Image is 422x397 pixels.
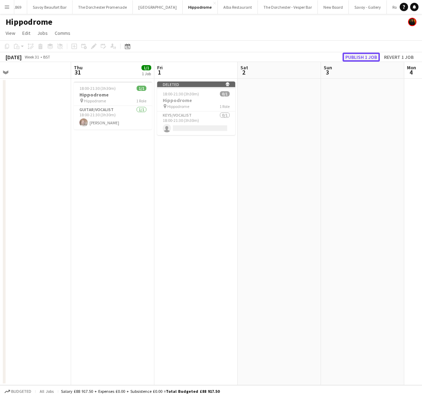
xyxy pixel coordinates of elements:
[406,68,416,76] span: 4
[157,97,235,103] h3: Hippodrome
[84,98,106,103] span: Hippodrome
[157,111,235,135] app-card-role: Keys/Vocalist0/118:00-21:30 (3h30m)
[239,68,248,76] span: 2
[3,29,18,38] a: View
[136,98,146,103] span: 1 Role
[137,86,146,91] span: 1/1
[157,81,235,135] app-job-card: Deleted 18:00-21:30 (3h30m)0/1Hippodrome Hippodrome1 RoleKeys/Vocalist0/118:00-21:30 (3h30m)
[11,389,31,394] span: Budgeted
[408,18,416,26] app-user-avatar: Celine Amara
[157,81,235,87] div: Deleted
[61,389,220,394] div: Salary £88 917.50 + Expenses £0.00 + Subsistence £0.00 =
[74,92,152,98] h3: Hippodrome
[183,0,218,14] button: Hippodrome
[3,388,32,395] button: Budgeted
[34,29,51,38] a: Jobs
[141,65,151,70] span: 1/1
[74,81,152,130] app-job-card: 18:00-21:30 (3h30m)1/1Hippodrome Hippodrome1 RoleGuitar/Vocalist1/118:00-21:30 (3h30m)[PERSON_NAME]
[218,0,258,14] button: Alba Restaurant
[38,389,55,394] span: All jobs
[23,54,40,60] span: Week 31
[43,54,50,60] div: BST
[324,64,332,71] span: Sun
[142,71,151,76] div: 1 Job
[163,91,199,96] span: 18:00-21:30 (3h30m)
[6,30,15,36] span: View
[79,86,116,91] span: 18:00-21:30 (3h30m)
[240,64,248,71] span: Sat
[52,29,73,38] a: Comms
[343,53,380,62] button: Publish 1 job
[20,29,33,38] a: Edit
[258,0,318,14] button: The Dorchester - Vesper Bar
[167,104,189,109] span: Hippodrome
[407,64,416,71] span: Mon
[27,0,72,14] button: Savoy Beaufort Bar
[318,0,349,14] button: New Board
[381,53,416,62] button: Revert 1 job
[133,0,183,14] button: [GEOGRAPHIC_DATA]
[6,17,52,27] h1: Hippodrome
[73,68,83,76] span: 31
[22,30,30,36] span: Edit
[349,0,387,14] button: Savoy - Gallery
[157,64,163,71] span: Fri
[220,104,230,109] span: 1 Role
[74,106,152,130] app-card-role: Guitar/Vocalist1/118:00-21:30 (3h30m)[PERSON_NAME]
[74,64,83,71] span: Thu
[6,54,22,61] div: [DATE]
[156,68,163,76] span: 1
[220,91,230,96] span: 0/1
[37,30,48,36] span: Jobs
[55,30,70,36] span: Comms
[166,389,220,394] span: Total Budgeted £88 917.50
[323,68,332,76] span: 3
[72,0,133,14] button: The Dorchester Promenade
